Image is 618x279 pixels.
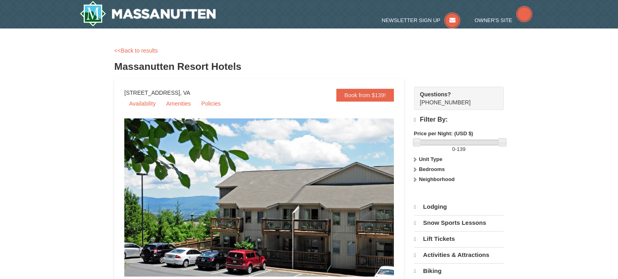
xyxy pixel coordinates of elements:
strong: Neighborhood [419,176,455,182]
strong: Unit Type [419,156,442,162]
a: Book from $139! [336,89,394,102]
a: Lift Tickets [414,231,504,246]
span: Owner's Site [475,17,513,23]
strong: Bedrooms [419,166,445,172]
a: Activities & Attractions [414,247,504,263]
span: 0 [452,146,455,152]
a: Massanutten Resort [80,1,216,26]
strong: Price per Night: (USD $) [414,130,473,136]
a: Lodging [414,200,504,214]
a: Newsletter Sign Up [382,17,461,23]
span: [PHONE_NUMBER] [420,90,489,106]
a: <<Back to results [114,47,158,54]
a: Amenities [161,98,196,110]
a: Owner's Site [475,17,533,23]
h4: Filter By: [414,116,504,124]
img: 19219026-1-e3b4ac8e.jpg [124,118,414,277]
a: Snow Sports Lessons [414,215,504,230]
span: 139 [457,146,466,152]
a: Biking [414,263,504,279]
span: Newsletter Sign Up [382,17,441,23]
h3: Massanutten Resort Hotels [114,59,504,75]
img: Massanutten Resort Logo [80,1,216,26]
label: - [414,145,504,153]
a: Policies [196,98,225,110]
a: Availability [124,98,161,110]
strong: Questions? [420,91,451,98]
